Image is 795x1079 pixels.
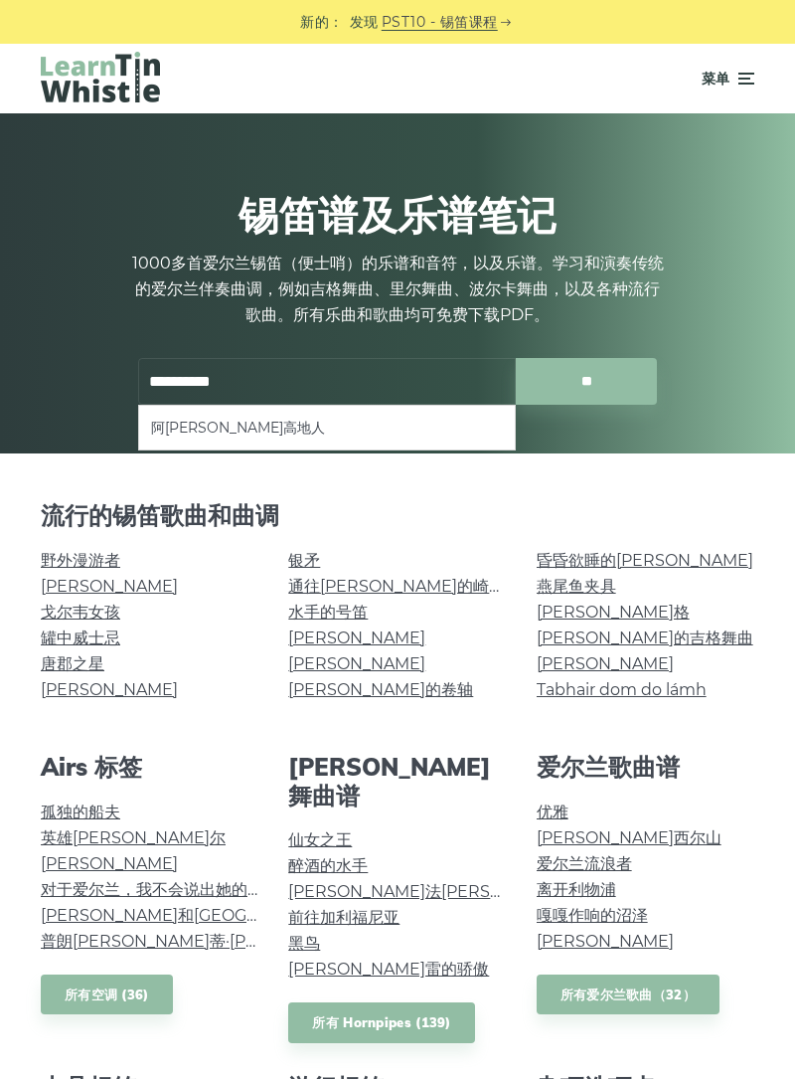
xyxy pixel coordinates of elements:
[41,906,365,925] a: [PERSON_NAME]和[GEOGRAPHIC_DATA]
[288,603,368,622] a: 水手的号笛
[41,975,173,1015] a: 所有空调 (36)
[41,828,226,847] a: 英雄[PERSON_NAME]尔
[288,830,352,849] a: 仙女之王
[537,629,753,647] a: [PERSON_NAME]的吉格舞曲
[537,932,674,951] a: [PERSON_NAME]
[288,882,642,901] a: [PERSON_NAME]法[PERSON_NAME]号手舞曲
[41,654,104,673] a: 唐郡之星
[537,906,648,925] a: 嘎嘎作响的沼泽
[151,419,325,437] font: 阿[PERSON_NAME]高地人
[537,803,568,821] a: 优雅
[288,908,399,927] a: 前往加利福尼亚
[537,975,719,1015] a: 所有爱尔兰歌曲（32）
[288,577,537,596] a: 通往[PERSON_NAME]的崎岖之路
[288,934,320,953] a: 黑鸟
[41,932,383,951] a: 普朗[PERSON_NAME]蒂·[PERSON_NAME]斯
[41,577,178,596] a: [PERSON_NAME]
[537,752,680,782] font: 爱尔兰歌曲谱
[537,654,674,673] a: [PERSON_NAME]
[537,854,632,873] a: 爱尔兰流浪者
[41,880,279,899] a: 对于爱尔兰，我不会说出她的名字
[41,752,142,782] font: Airs 标签
[537,828,721,847] a: [PERSON_NAME]西尔山
[41,803,120,821] a: 孤独的船夫
[288,654,425,673] a: [PERSON_NAME]
[288,960,489,979] a: [PERSON_NAME]雷的骄傲
[41,500,279,530] font: 流行的锡笛歌曲和曲调
[238,190,556,240] font: 锡笛谱及乐谱笔记
[132,254,664,324] font: 1000多首爱尔兰锡笛（便士哨）的乐谱和音符，以及乐谱。学习和演奏传统的爱尔兰伴奏曲调，例如吉格舞曲、里尔舞曲、波尔卡舞曲，以及各种流行歌曲。所有乐曲和歌曲均可免费下载PDF。
[537,577,616,596] a: 燕尾鱼夹具
[41,854,178,873] a: [PERSON_NAME]
[288,629,425,647] a: [PERSON_NAME]
[537,603,690,622] a: [PERSON_NAME]格
[537,880,616,899] a: 离开利物浦
[41,52,160,102] img: LearnTinWhistle.com
[702,70,729,88] font: 菜单
[41,680,178,699] a: [PERSON_NAME]
[41,603,120,622] a: 戈尔韦女孩
[288,551,320,570] a: 银矛
[65,987,149,1002] font: 所有空调 (36)
[288,680,473,699] a: [PERSON_NAME]的卷轴
[537,551,753,570] a: 昏昏欲睡的[PERSON_NAME]
[41,551,120,570] a: 野外漫游者
[41,629,120,647] a: 罐中威士忌
[312,1014,450,1030] font: 所有 Hornpipes (139)
[288,752,491,810] font: [PERSON_NAME]舞曲谱
[560,987,696,1002] font: 所有爱尔兰歌曲（32）
[288,1002,474,1043] a: 所有 Hornpipes (139)
[288,856,368,875] a: 醉酒的水手
[537,680,707,699] a: Tabhair dom do lámh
